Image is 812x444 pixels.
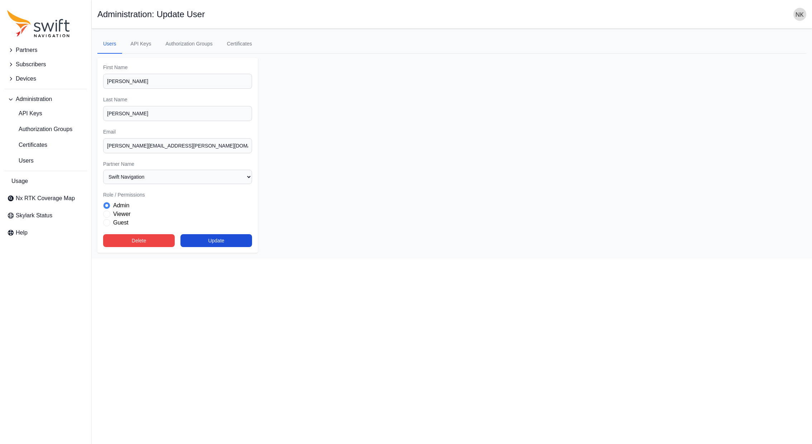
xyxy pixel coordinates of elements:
[103,74,252,89] input: First Name
[4,57,87,72] button: Subscribers
[793,8,806,21] img: user photo
[4,43,87,57] button: Partners
[113,210,131,218] label: Viewer
[103,234,175,247] button: Delete
[4,138,87,152] a: Certificates
[103,170,252,184] select: Partner Name
[7,156,34,165] span: Users
[221,34,258,54] a: Certificates
[113,218,129,227] label: Guest
[16,46,37,54] span: Partners
[4,191,87,206] a: Nx RTK Coverage Map
[180,234,252,247] button: Update
[16,74,36,83] span: Devices
[4,226,87,240] a: Help
[160,34,218,54] a: Authorization Groups
[16,95,52,103] span: Administration
[16,60,46,69] span: Subscribers
[113,201,129,210] label: Admin
[16,228,28,237] span: Help
[103,160,252,168] label: Partner Name
[103,64,252,71] label: First Name
[103,96,252,103] label: Last Name
[4,92,87,106] button: Administration
[7,125,72,134] span: Authorization Groups
[4,106,87,121] a: API Keys
[103,201,252,227] div: Role
[11,177,28,185] span: Usage
[16,211,52,220] span: Skylark Status
[103,106,252,121] input: Last Name
[7,109,42,118] span: API Keys
[4,154,87,168] a: Users
[125,34,157,54] a: API Keys
[103,128,252,135] label: Email
[4,122,87,136] a: Authorization Groups
[16,194,75,203] span: Nx RTK Coverage Map
[4,208,87,223] a: Skylark Status
[4,174,87,188] a: Usage
[7,141,47,149] span: Certificates
[4,72,87,86] button: Devices
[103,191,252,198] label: Role / Permissions
[97,10,205,19] h1: Administration: Update User
[97,34,122,54] a: Users
[103,138,252,153] input: email@address.com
